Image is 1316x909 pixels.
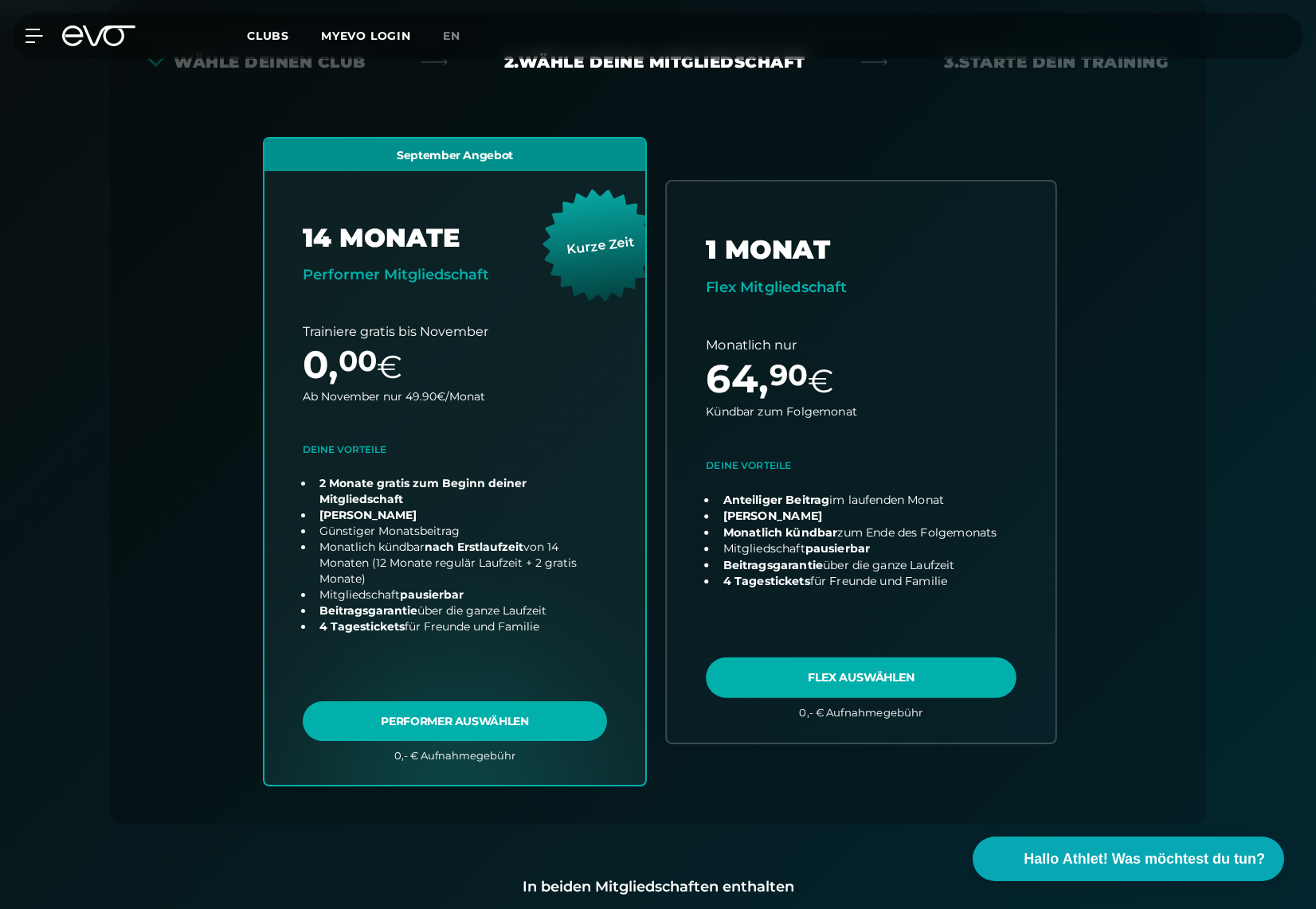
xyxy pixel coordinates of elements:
[247,29,289,43] span: Clubs
[247,28,321,43] a: Clubs
[973,837,1284,881] button: Hallo Athlet! Was möchtest du tun?
[321,29,411,43] a: MYEVO LOGIN
[264,138,645,785] a: choose plan
[443,29,460,43] span: en
[667,181,1056,742] a: choose plan
[1024,849,1265,870] span: Hallo Athlet! Was möchtest du tun?
[135,876,1181,898] div: In beiden Mitgliedschaften enthalten
[443,27,480,45] a: en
